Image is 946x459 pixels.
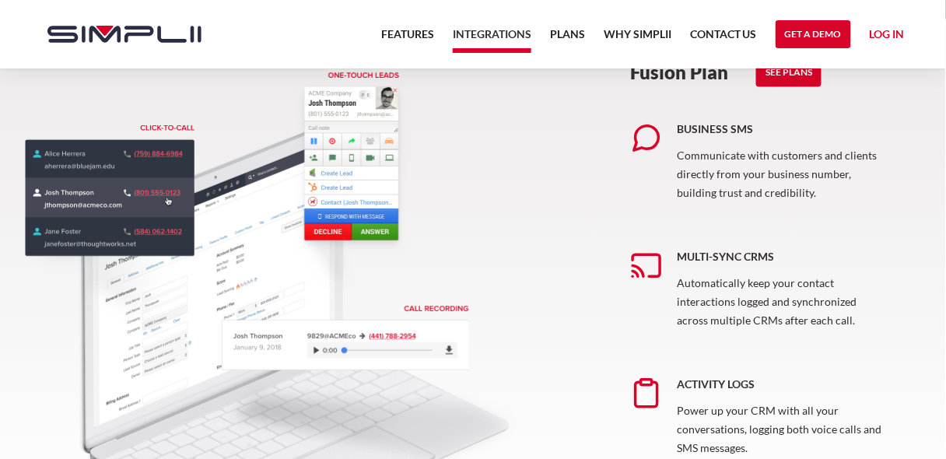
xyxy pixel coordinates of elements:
p: Power up your CRM with all your conversations, logging both voice calls and SMS messages. [677,401,886,457]
a: Why Simplii [604,25,671,53]
a: Features [381,25,434,53]
p: Automatically keep your contact interactions logged and synchronized across multiple CRMs after e... [677,274,886,330]
a: Log in [870,25,905,48]
h5: Activity Logs [677,377,886,392]
h5: Multi-sync CRMs [677,249,886,265]
h3: Fusion Plan [630,61,728,84]
img: Simplii [47,26,201,43]
p: Communicate with customers and clients directly from your business number, building trust and cre... [677,146,886,202]
a: Multi-sync CRMsAutomatically keep your contact interactions logged and synchronized across multip... [630,230,914,358]
a: See Plans [756,58,822,86]
a: Plans [550,25,585,53]
h5: Business SMS [677,121,886,137]
a: Get a Demo [776,20,851,48]
a: Contact US [690,25,757,53]
a: Integrations [453,25,531,53]
a: Business SMSCommunicate with customers and clients directly from your business number, building t... [630,103,914,230]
